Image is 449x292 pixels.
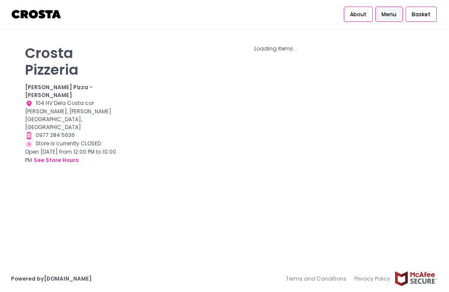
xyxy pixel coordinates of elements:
[25,83,93,99] b: [PERSON_NAME] Pizza - [PERSON_NAME]
[350,11,367,18] span: About
[412,11,431,18] span: Basket
[25,99,117,131] div: 104 HV Dela Costa cor [PERSON_NAME], [PERSON_NAME][GEOGRAPHIC_DATA], [GEOGRAPHIC_DATA]
[381,11,396,18] span: Menu
[286,271,350,287] a: Terms and Conditions
[11,7,62,22] img: logo
[350,271,394,287] a: Privacy Policy
[25,140,117,165] div: Store is currently CLOSED. Open [DATE] from 12:00 PM to 10:00 PM
[375,7,403,22] a: Menu
[11,275,92,282] a: Powered by[DOMAIN_NAME]
[33,156,79,165] button: see store hours
[25,45,117,78] p: Crosta Pizzeria
[394,271,438,286] img: mcafee-secure
[25,131,117,140] div: 0977 284 5636
[128,45,424,53] div: Loading items...
[344,7,373,22] a: About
